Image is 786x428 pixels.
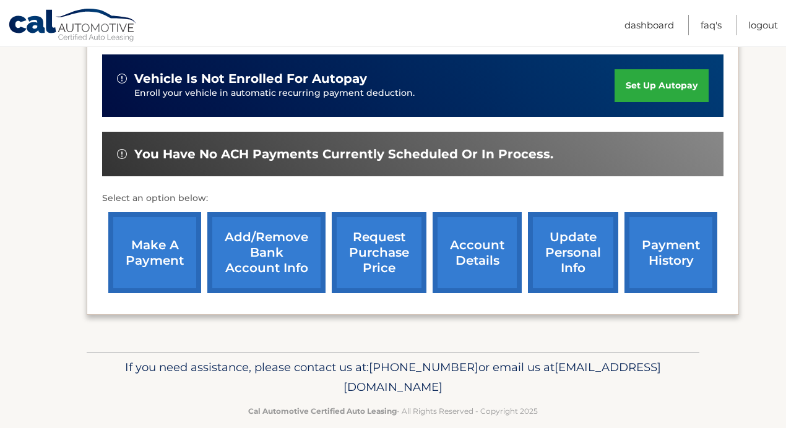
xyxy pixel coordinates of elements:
[117,149,127,159] img: alert-white.svg
[624,212,717,293] a: payment history
[102,191,723,206] p: Select an option below:
[8,8,138,44] a: Cal Automotive
[248,406,397,416] strong: Cal Automotive Certified Auto Leasing
[117,74,127,83] img: alert-white.svg
[433,212,522,293] a: account details
[369,360,478,374] span: [PHONE_NUMBER]
[624,15,674,35] a: Dashboard
[528,212,618,293] a: update personal info
[332,212,426,293] a: request purchase price
[701,15,722,35] a: FAQ's
[343,360,661,394] span: [EMAIL_ADDRESS][DOMAIN_NAME]
[207,212,326,293] a: Add/Remove bank account info
[95,404,691,417] p: - All Rights Reserved - Copyright 2025
[95,357,691,397] p: If you need assistance, please contact us at: or email us at
[134,87,615,100] p: Enroll your vehicle in automatic recurring payment deduction.
[748,15,778,35] a: Logout
[615,69,709,102] a: set up autopay
[134,71,367,87] span: vehicle is not enrolled for autopay
[134,147,553,162] span: You have no ACH payments currently scheduled or in process.
[108,212,201,293] a: make a payment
